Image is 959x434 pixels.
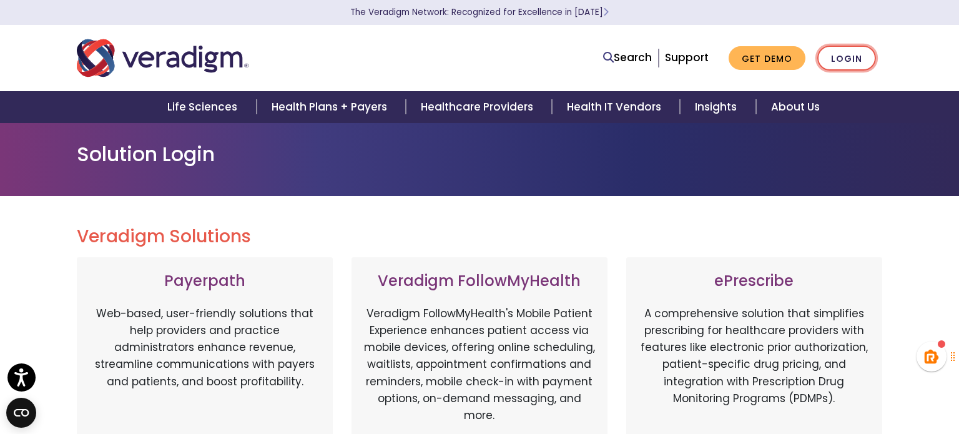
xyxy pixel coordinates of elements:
h2: Veradigm Solutions [77,226,882,247]
p: Veradigm FollowMyHealth's Mobile Patient Experience enhances patient access via mobile devices, o... [364,305,595,424]
a: Search [603,49,652,66]
a: Insights [680,91,755,123]
a: Healthcare Providers [406,91,552,123]
a: Health Plans + Payers [257,91,406,123]
iframe: Drift Chat Widget [720,345,944,419]
a: Health IT Vendors [552,91,680,123]
a: Login [817,46,876,71]
h3: ePrescribe [639,272,870,290]
h3: Payerpath [89,272,320,290]
a: Get Demo [729,46,805,71]
a: Life Sciences [152,91,256,123]
button: Open CMP widget [6,398,36,428]
img: Veradigm logo [77,37,248,79]
a: Support [665,50,709,65]
a: About Us [756,91,835,123]
span: Learn More [603,6,609,18]
a: The Veradigm Network: Recognized for Excellence in [DATE]Learn More [350,6,609,18]
h1: Solution Login [77,142,882,166]
h3: Veradigm FollowMyHealth [364,272,595,290]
